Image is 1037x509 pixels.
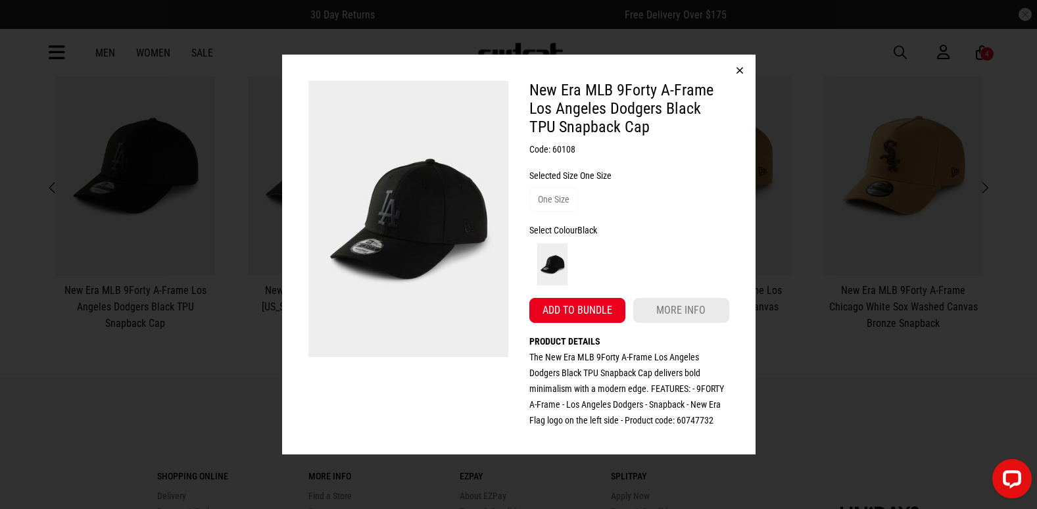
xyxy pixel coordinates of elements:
h4: Product details [529,333,729,349]
div: Select Colour [529,222,729,238]
span: Black [577,225,597,235]
p: The New Era MLB 9Forty A-Frame Los Angeles Dodgers Black TPU Snapback Cap delivers bold minimalis... [529,349,729,428]
div: One Size [538,191,569,207]
a: More info [633,298,729,323]
iframe: LiveChat chat widget [982,454,1037,509]
div: Selected Size [529,168,729,183]
button: Add to bundle [529,298,625,323]
img: New Era Mlb 9forty A-frame Los Angeles Dodgers Black Tpu Snapback Cap in Black [308,81,508,357]
img: Black [531,243,573,285]
h2: New Era MLB 9Forty A-Frame Los Angeles Dodgers Black TPU Snapback Cap [529,81,729,136]
h3: Code: 60108 [529,141,729,157]
span: One Size [580,170,612,181]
